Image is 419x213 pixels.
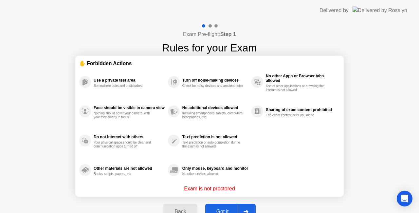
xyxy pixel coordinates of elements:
[182,78,248,83] div: Turn off noise-making devices
[183,30,236,38] h4: Exam Pre-flight:
[184,185,235,193] p: Exam is not proctored
[220,31,236,37] b: Step 1
[397,191,412,206] div: Open Intercom Messenger
[182,84,244,88] div: Check for noisy devices and ambient noise
[182,135,248,139] div: Text prediction is not allowed
[94,141,155,148] div: Your physical space should be clear and communication apps turned off
[182,106,248,110] div: No additional devices allowed
[182,172,244,176] div: No other devices allowed
[182,111,244,119] div: Including smartphones, tablets, computers, headphones, etc.
[79,60,340,67] div: ✋ Forbidden Actions
[266,74,337,83] div: No other Apps or Browser tabs allowed
[319,7,349,14] div: Delivered by
[94,111,155,119] div: Nothing should cover your camera, with your face clearly in focus
[266,84,328,92] div: Use of other applications or browsing the internet is not allowed
[94,106,165,110] div: Face should be visible in camera view
[182,166,248,171] div: Only mouse, keyboard and monitor
[162,40,257,56] h1: Rules for your Exam
[266,113,328,117] div: The exam content is for you alone
[94,135,165,139] div: Do not interact with others
[94,166,165,171] div: Other materials are not allowed
[353,7,407,14] img: Delivered by Rosalyn
[182,141,244,148] div: Text prediction or auto-completion during the exam is not allowed
[266,107,337,112] div: Sharing of exam content prohibited
[94,172,155,176] div: Books, scripts, papers, etc
[94,84,155,88] div: Somewhere quiet and undisturbed
[94,78,165,83] div: Use a private test area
